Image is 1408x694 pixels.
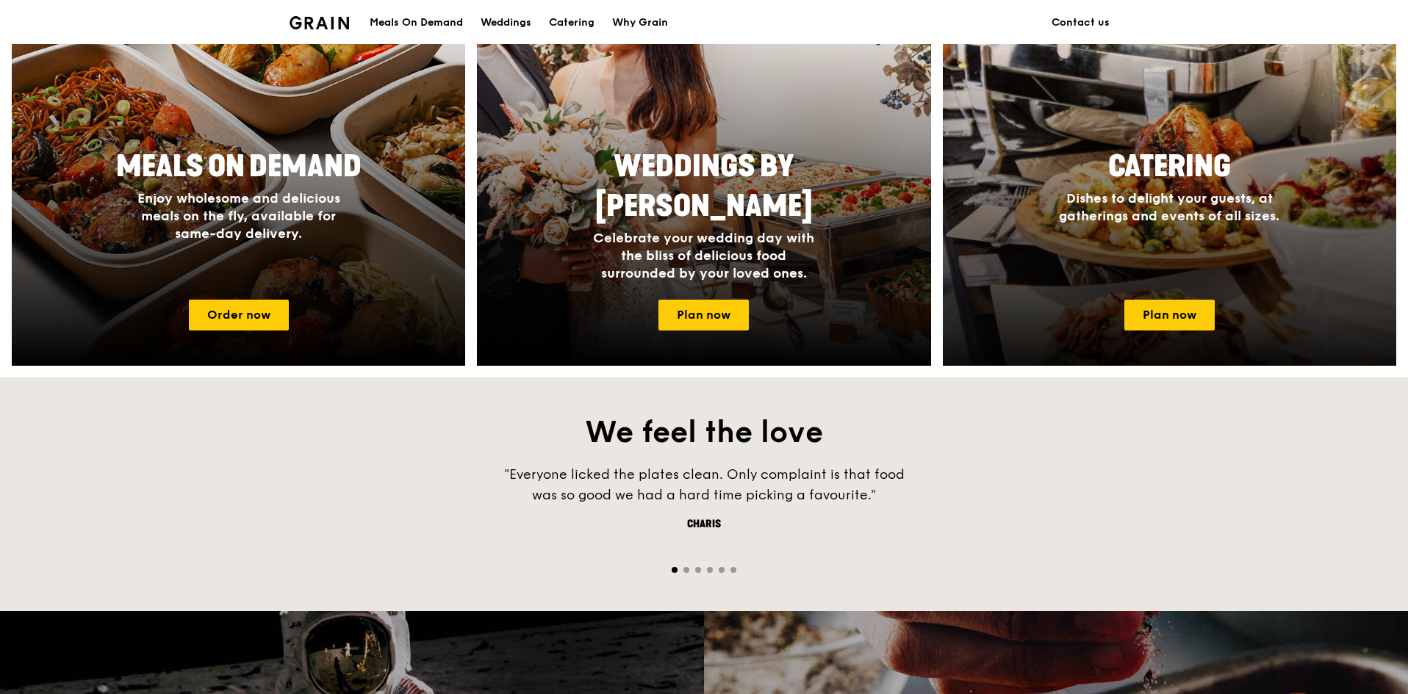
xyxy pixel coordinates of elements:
[1124,300,1215,330] a: Plan now
[672,567,678,573] span: Go to slide 1
[695,567,701,573] span: Go to slide 3
[484,517,924,532] div: Charis
[1108,149,1231,184] span: Catering
[719,567,725,573] span: Go to slide 5
[137,190,340,242] span: Enjoy wholesome and delicious meals on the fly, available for same-day delivery.
[472,1,540,45] a: Weddings
[595,149,813,224] span: Weddings by [PERSON_NAME]
[707,567,713,573] span: Go to slide 4
[1059,190,1279,224] span: Dishes to delight your guests, at gatherings and events of all sizes.
[593,230,814,281] span: Celebrate your wedding day with the bliss of delicious food surrounded by your loved ones.
[658,300,749,330] a: Plan now
[540,1,603,45] a: Catering
[189,300,289,330] a: Order now
[116,149,362,184] span: Meals On Demand
[549,1,595,45] div: Catering
[730,567,736,573] span: Go to slide 6
[612,1,668,45] div: Why Grain
[481,1,531,45] div: Weddings
[683,567,689,573] span: Go to slide 2
[370,1,463,45] div: Meals On Demand
[290,16,349,29] img: Grain
[484,464,924,505] div: "Everyone licked the plates clean. Only complaint is that food was so good we had a hard time pic...
[603,1,677,45] a: Why Grain
[1043,1,1118,45] a: Contact us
